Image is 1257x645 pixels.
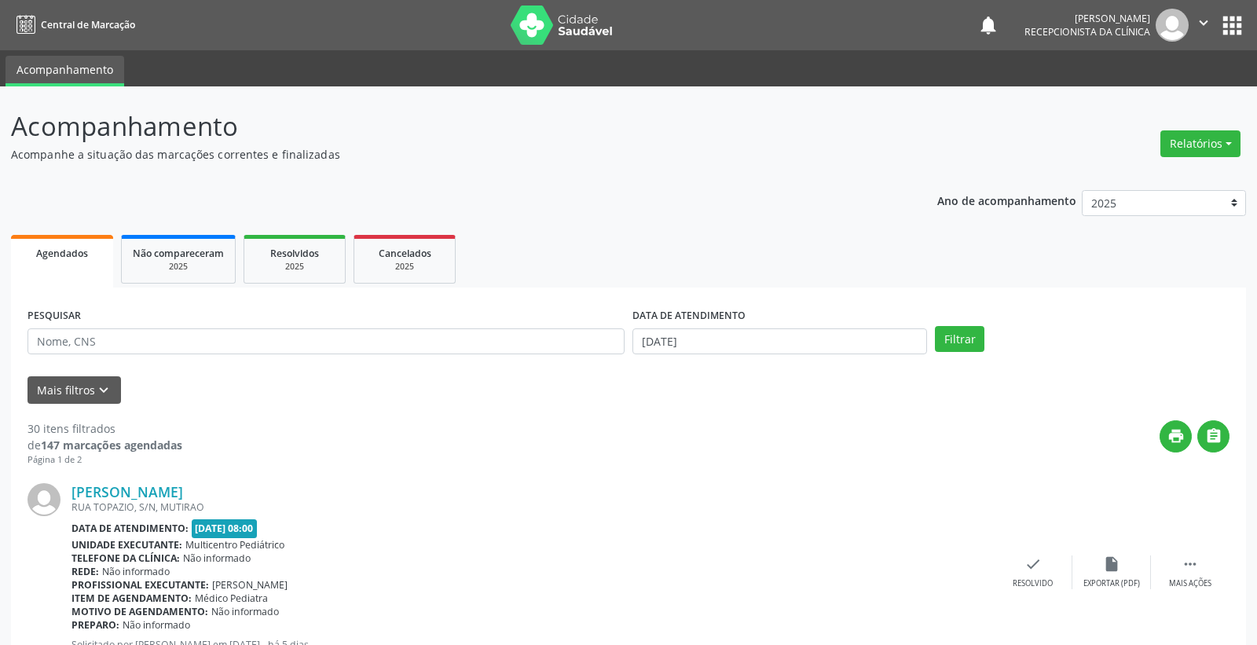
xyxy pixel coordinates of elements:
div: Página 1 de 2 [27,453,182,467]
input: Nome, CNS [27,328,625,355]
a: Central de Marcação [11,12,135,38]
i:  [1195,14,1212,31]
i:  [1205,427,1222,445]
span: Resolvidos [270,247,319,260]
i: keyboard_arrow_down [95,382,112,399]
p: Ano de acompanhamento [937,190,1076,210]
b: Telefone da clínica: [71,552,180,565]
b: Rede: [71,565,99,578]
i: check [1024,555,1042,573]
b: Data de atendimento: [71,522,189,535]
span: Agendados [36,247,88,260]
button: Filtrar [935,326,984,353]
span: Não informado [211,605,279,618]
span: Recepcionista da clínica [1024,25,1150,38]
i: insert_drive_file [1103,555,1120,573]
div: 2025 [255,261,334,273]
button:  [1197,420,1230,453]
div: 2025 [133,261,224,273]
button: Mais filtroskeyboard_arrow_down [27,376,121,404]
button: print [1160,420,1192,453]
a: [PERSON_NAME] [71,483,183,500]
span: Não informado [183,552,251,565]
span: Não compareceram [133,247,224,260]
a: Acompanhamento [5,56,124,86]
div: 2025 [365,261,444,273]
div: Resolvido [1013,578,1053,589]
button: Relatórios [1160,130,1241,157]
div: [PERSON_NAME] [1024,12,1150,25]
strong: 147 marcações agendadas [41,438,182,453]
img: img [27,483,60,516]
div: RUA TOPAZIO, S/N, MUTIRAO [71,500,994,514]
b: Motivo de agendamento: [71,605,208,618]
span: Central de Marcação [41,18,135,31]
b: Preparo: [71,618,119,632]
p: Acompanhe a situação das marcações correntes e finalizadas [11,146,875,163]
div: Exportar (PDF) [1083,578,1140,589]
b: Profissional executante: [71,578,209,592]
label: PESQUISAR [27,304,81,328]
b: Unidade executante: [71,538,182,552]
img: img [1156,9,1189,42]
div: de [27,437,182,453]
i:  [1182,555,1199,573]
input: Selecione um intervalo [632,328,927,355]
i: print [1167,427,1185,445]
span: Médico Pediatra [195,592,268,605]
span: Não informado [102,565,170,578]
span: [DATE] 08:00 [192,519,258,537]
span: Cancelados [379,247,431,260]
button:  [1189,9,1219,42]
span: [PERSON_NAME] [212,578,288,592]
span: Multicentro Pediátrico [185,538,284,552]
div: Mais ações [1169,578,1211,589]
span: Não informado [123,618,190,632]
label: DATA DE ATENDIMENTO [632,304,746,328]
div: 30 itens filtrados [27,420,182,437]
button: notifications [977,14,999,36]
p: Acompanhamento [11,107,875,146]
b: Item de agendamento: [71,592,192,605]
button: apps [1219,12,1246,39]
